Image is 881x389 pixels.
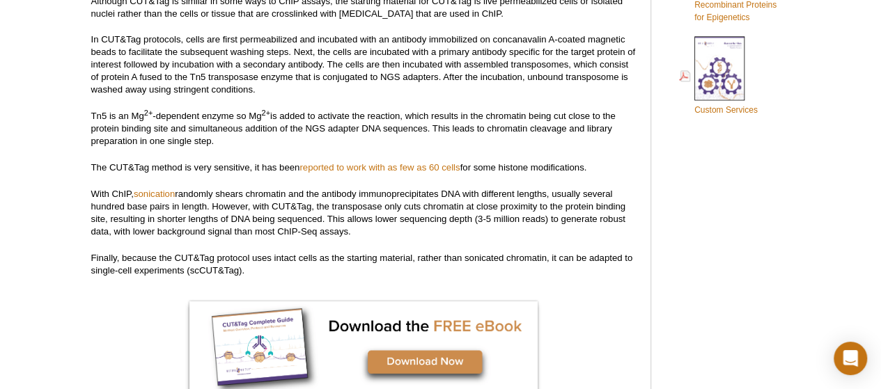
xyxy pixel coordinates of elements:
[91,252,637,277] p: Finally, because the CUT&Tag protocol uses intact cells as the starting material, rather than son...
[91,161,637,174] p: The CUT&Tag method is very sensitive, it has been for some histone modifications.
[91,188,637,238] p: With ChIP, randomly shears chromatin and the antibody immunoprecipitates DNA with different lengt...
[694,105,758,115] span: Custom Services
[91,33,637,96] p: In CUT&Tag protocols, cells are first permeabilized and incubated with an antibody immobilized on...
[679,35,758,118] a: Custom Services
[144,109,153,117] sup: 2+
[694,36,744,100] img: Custom_Services_cover
[134,189,175,199] a: sonication
[261,109,270,117] sup: 2+
[91,110,637,148] p: Tn5 is an Mg -dependent enzyme so Mg is added to activate the reaction, which results in the chro...
[834,342,867,375] div: Open Intercom Messenger
[299,162,460,173] a: reported to work with as few as 60 cells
